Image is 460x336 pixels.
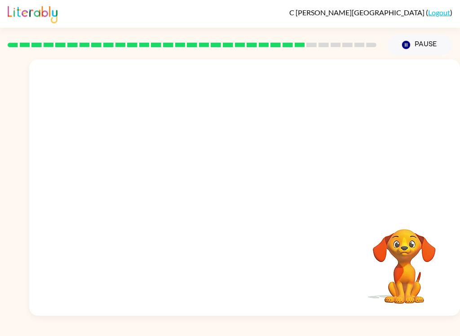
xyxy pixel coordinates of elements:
[289,8,452,17] div: ( )
[8,4,57,23] img: Literably
[289,8,426,17] span: C [PERSON_NAME][GEOGRAPHIC_DATA]
[428,8,450,17] a: Logout
[387,35,452,55] button: Pause
[359,215,449,305] video: Your browser must support playing .mp4 files to use Literably. Please try using another browser.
